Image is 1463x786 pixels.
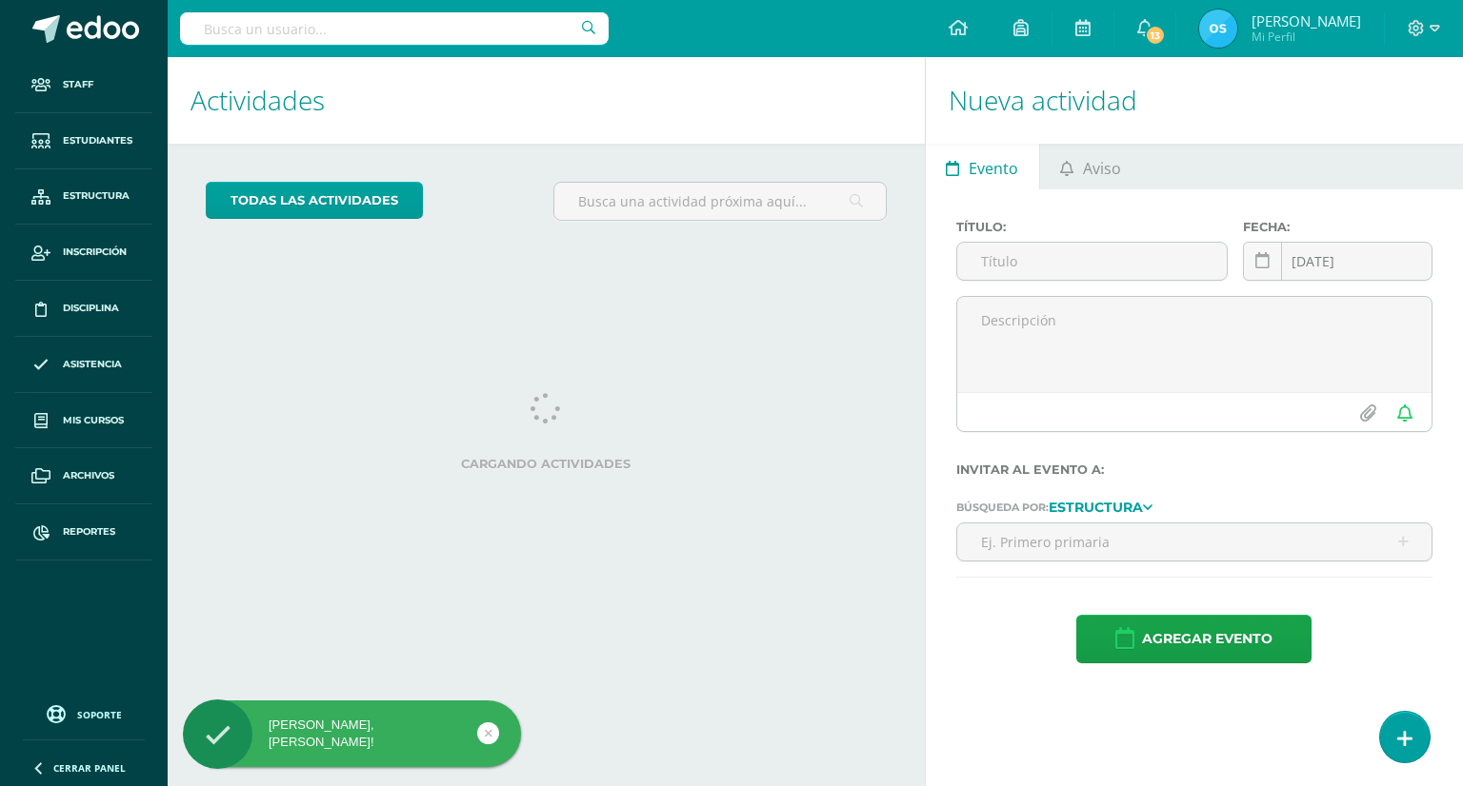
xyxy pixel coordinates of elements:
a: Inscripción [15,225,152,281]
span: Evento [969,146,1018,191]
label: Invitar al evento a: [956,462,1433,477]
a: todas las Actividades [206,182,423,219]
span: [PERSON_NAME] [1252,11,1361,30]
h1: Nueva actividad [949,57,1440,144]
span: Reportes [63,524,115,540]
span: Estudiantes [63,133,132,148]
span: 13 [1145,25,1166,46]
label: Título: [956,220,1228,234]
label: Fecha: [1243,220,1433,234]
input: Busca un usuario... [180,12,609,45]
div: [PERSON_NAME], [PERSON_NAME]! [183,717,521,751]
img: 070b477f6933f8ce66674da800cc5d3f.png [1199,10,1237,48]
a: Aviso [1040,144,1142,189]
a: Mis cursos [15,393,152,449]
span: Staff [63,77,93,92]
label: Cargando actividades [206,457,887,471]
input: Ej. Primero primaria [957,523,1432,560]
span: Búsqueda por: [956,501,1049,514]
span: Estructura [63,188,130,204]
span: Agregar evento [1142,616,1273,662]
a: Asistencia [15,337,152,393]
a: Archivos [15,448,152,504]
a: Reportes [15,504,152,560]
a: Soporte [23,700,145,726]
a: Estructura [15,169,152,226]
span: Inscripción [63,245,127,260]
a: Estudiantes [15,113,152,169]
h1: Actividades [190,57,902,144]
input: Título [957,243,1227,280]
span: Mis cursos [63,413,124,428]
span: Aviso [1083,146,1121,191]
input: Fecha de entrega [1244,243,1432,280]
span: Disciplina [63,301,119,316]
a: Estructura [1049,500,1152,513]
span: Asistencia [63,357,122,372]
a: Disciplina [15,281,152,337]
span: Mi Perfil [1252,29,1361,45]
span: Soporte [77,708,122,721]
span: Archivos [63,468,114,483]
a: Staff [15,57,152,113]
strong: Estructura [1049,499,1143,516]
a: Evento [926,144,1039,189]
input: Busca una actividad próxima aquí... [554,183,885,220]
button: Agregar evento [1076,615,1312,663]
span: Cerrar panel [53,761,126,775]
